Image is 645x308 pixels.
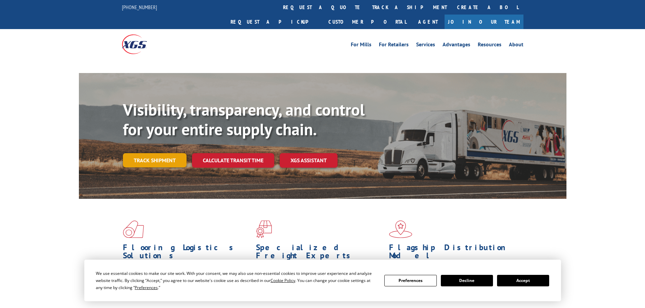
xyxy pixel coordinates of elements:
[122,4,157,10] a: [PHONE_NUMBER]
[96,270,376,291] div: We use essential cookies to make our site work. With your consent, we may also use non-essential ...
[323,15,411,29] a: Customer Portal
[445,15,523,29] a: Join Our Team
[256,243,384,263] h1: Specialized Freight Experts
[443,42,470,49] a: Advantages
[84,260,561,301] div: Cookie Consent Prompt
[416,42,435,49] a: Services
[384,275,436,286] button: Preferences
[123,99,365,140] b: Visibility, transparency, and control for your entire supply chain.
[135,285,158,290] span: Preferences
[123,243,251,263] h1: Flooring Logistics Solutions
[280,153,338,168] a: XGS ASSISTANT
[256,220,272,238] img: xgs-icon-focused-on-flooring-red
[509,42,523,49] a: About
[271,278,295,283] span: Cookie Policy
[478,42,501,49] a: Resources
[441,275,493,286] button: Decline
[389,220,412,238] img: xgs-icon-flagship-distribution-model-red
[192,153,274,168] a: Calculate transit time
[225,15,323,29] a: Request a pickup
[497,275,549,286] button: Accept
[379,42,409,49] a: For Retailers
[389,243,517,263] h1: Flagship Distribution Model
[123,153,187,167] a: Track shipment
[123,220,144,238] img: xgs-icon-total-supply-chain-intelligence-red
[351,42,371,49] a: For Mills
[411,15,445,29] a: Agent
